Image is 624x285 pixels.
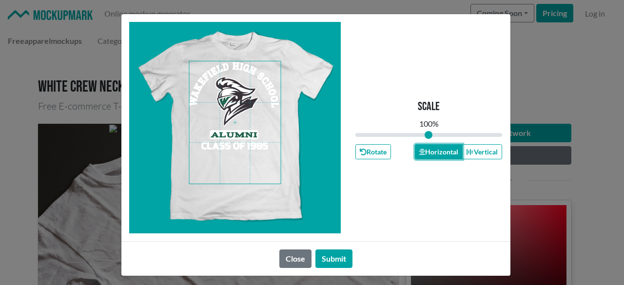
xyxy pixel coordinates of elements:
[419,118,439,130] div: 100 %
[415,144,463,159] button: Horizontal
[315,249,352,268] button: Submit
[355,144,391,159] button: Rotate
[418,100,440,114] p: Scale
[462,144,502,159] button: Vertical
[279,249,312,268] button: Close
